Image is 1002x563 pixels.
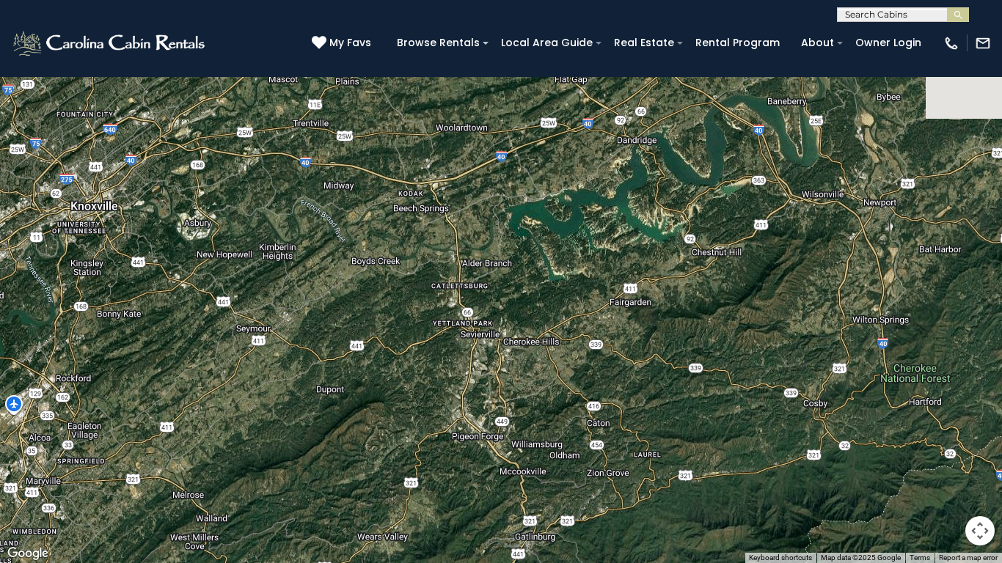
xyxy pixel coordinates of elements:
[494,32,600,54] a: Local Area Guide
[688,32,787,54] a: Rental Program
[607,32,681,54] a: Real Estate
[312,35,375,51] a: My Favs
[943,35,959,51] img: phone-regular-white.png
[848,32,929,54] a: Owner Login
[390,32,487,54] a: Browse Rentals
[329,35,371,51] span: My Favs
[975,35,991,51] img: mail-regular-white.png
[11,29,209,58] img: White-1-2.png
[794,32,841,54] a: About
